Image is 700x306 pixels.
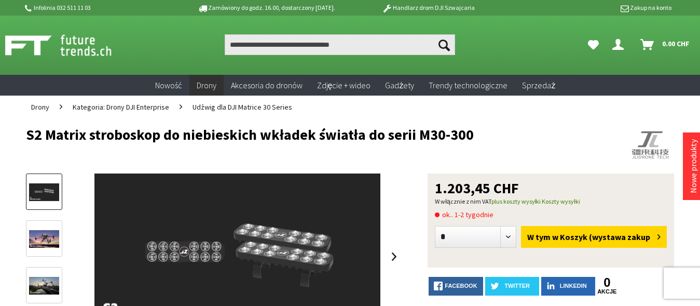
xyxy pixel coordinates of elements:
[26,127,544,142] h1: S2 Matrix stroboskop do niebieskich wkładek światła do serii M30-300
[310,75,378,96] a: Zdjęcie + wideo
[527,232,558,242] span: W tym w
[541,277,595,296] a: LinkedIn
[155,80,182,90] span: Nowość
[583,34,604,55] a: Ulubione
[636,34,695,55] a: Koszyk (wystawa zakup
[485,277,539,296] a: Twitter
[504,283,530,289] span: Twitter
[189,75,224,96] a: Drony
[193,102,292,112] span: Udźwig dla DJI Matrice 30 Series
[608,34,632,55] a: Twoje konto
[445,283,477,289] span: Facebook
[597,288,617,295] a: Akcje
[26,96,54,118] a: Drony
[185,2,347,14] p: Zamówiony do godz. 16.00, dostarczony [DATE].
[597,277,617,288] a: 0
[522,80,555,90] span: Sprzedaż
[662,35,690,52] span: 0.00 CHF
[224,75,310,96] a: Akcesoria do dronów
[67,96,174,118] a: Kategoria: Drony DJI Enterprise
[421,75,515,96] a: Trendy technologiczne
[560,232,650,242] span: Koszyk (wystawa zakup
[5,32,134,58] img: Sklep Futuretrends - przejdź do strony głównej
[515,75,562,96] a: Sprzedaż
[73,102,169,112] span: Kategoria: Drony DJI Enterprise
[148,75,189,96] a: Nowość
[197,80,216,90] span: Drony
[433,34,455,55] button: Wyszukiwanie
[435,195,667,208] p: W włącznie z nim VAT
[435,181,519,195] span: 1.203,45 CHF
[347,2,509,14] p: Handlarz drom DJI Szwajcaria
[31,102,49,112] span: Drony
[510,2,671,14] p: Zakup na konto
[429,80,507,90] span: Trendy technologiczne
[23,2,185,14] p: Infolinia 032 511 11 03
[435,208,493,221] span: ok.. 1-2 tygodnie
[225,34,455,55] input: Produkt, Marka, Kategoria, EAN, SKU...
[626,127,674,163] img: JLIdrone Tech (ang.)
[521,226,667,248] button: W tym w Koszyk (wystawa zakup
[317,80,371,90] span: Zdjęcie + wideo
[187,96,297,118] a: Udźwig dla DJI Matrice 30 Series
[385,80,414,90] span: Gadżety
[429,277,483,296] a: Facebook
[688,139,698,193] a: Nowe produkty
[29,183,59,201] img: Podgląd: S2 Matrix Stroboscope for Blue Light Inserts inserts for M30-300 Series
[491,197,580,205] a: plus koszty wysyłki Koszty wysyłki
[231,80,303,90] span: Akcesoria do dronów
[378,75,421,96] a: Gadżety
[560,283,587,289] span: LinkedIn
